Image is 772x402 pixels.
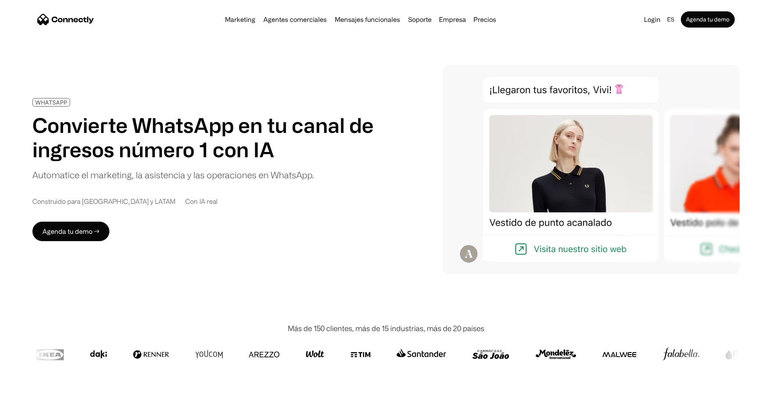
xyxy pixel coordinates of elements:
[8,387,49,399] aside: Language selected: Español
[439,14,466,25] div: Empresa
[222,16,259,23] a: Marketing
[405,16,435,23] a: Soporte
[260,16,330,23] a: Agentes comerciales
[288,323,484,334] div: Más de 150 clientes, más de 15 industrias, más de 20 países
[436,14,468,25] div: Empresa
[681,11,735,28] a: Agenda tu demo
[32,168,314,182] div: Automatice el marketing, la asistencia y las operaciones en WhatsApp.
[664,14,679,25] div: es
[32,222,109,241] a: Agenda tu demo →
[32,198,175,205] div: Construido para [GEOGRAPHIC_DATA] y LATAM
[667,14,674,25] div: es
[35,99,67,105] div: WHATSAPP
[185,198,218,205] div: Con IA real
[331,16,403,23] a: Mensajes funcionales
[641,14,664,25] a: Login
[32,113,375,162] h1: Convierte WhatsApp en tu canal de ingresos número 1 con IA
[37,13,94,26] a: home
[16,388,49,399] ul: Language list
[470,16,499,23] a: Precios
